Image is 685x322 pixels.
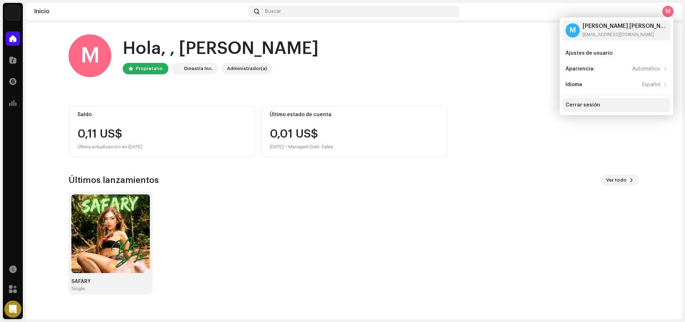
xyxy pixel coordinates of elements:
[563,46,670,60] re-m-nav-item: Ajustes de usuario
[565,102,600,108] div: Cerrar sesión
[285,143,287,151] div: •
[173,64,181,73] img: 48257be4-38e1-423f-bf03-81300282f8d9
[6,6,20,20] img: 48257be4-38e1-423f-bf03-81300282f8d9
[261,106,447,157] re-o-card-value: Último estado de cuenta
[68,106,255,157] re-o-card-value: Saldo
[565,66,595,72] div: Apariencia:
[565,23,580,38] div: M
[563,78,670,92] re-m-nav-item: Idioma
[632,66,660,72] div: Automático
[136,64,163,73] div: Propietario
[662,6,674,17] div: M
[563,98,670,112] re-m-nav-item: Cerrar sesión
[563,62,670,76] re-m-nav-item: Apariencia:
[71,194,150,273] img: e21dd8b8-39fd-407a-a5c3-4421a6ec0af8
[565,82,582,88] div: Idioma
[184,64,213,73] div: Dinastía Inc.
[123,37,319,60] div: Hola, , [PERSON_NAME]
[270,143,284,151] div: [DATE]
[583,23,668,29] div: [PERSON_NAME] [PERSON_NAME]
[68,34,111,77] div: M
[642,82,660,88] div: Español
[77,143,246,151] div: Última actualización en [DATE]
[565,50,613,56] div: Ajustes de usuario
[227,64,267,73] div: Administrador(a)
[606,173,626,187] span: Ver todo
[600,174,639,186] button: Ver todo
[4,301,21,318] div: Open Intercom Messenger
[77,112,246,118] div: Saldo
[583,32,668,38] div: [EMAIL_ADDRESS][DOMAIN_NAME]
[288,143,333,151] div: Managed Distr. Sales
[71,286,85,292] div: Single
[270,112,438,118] div: Último estado de cuenta
[71,279,150,284] div: SAFARY
[68,174,159,186] h3: Últimos lanzamientos
[265,9,281,14] span: Buscar
[34,9,245,14] div: Inicio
